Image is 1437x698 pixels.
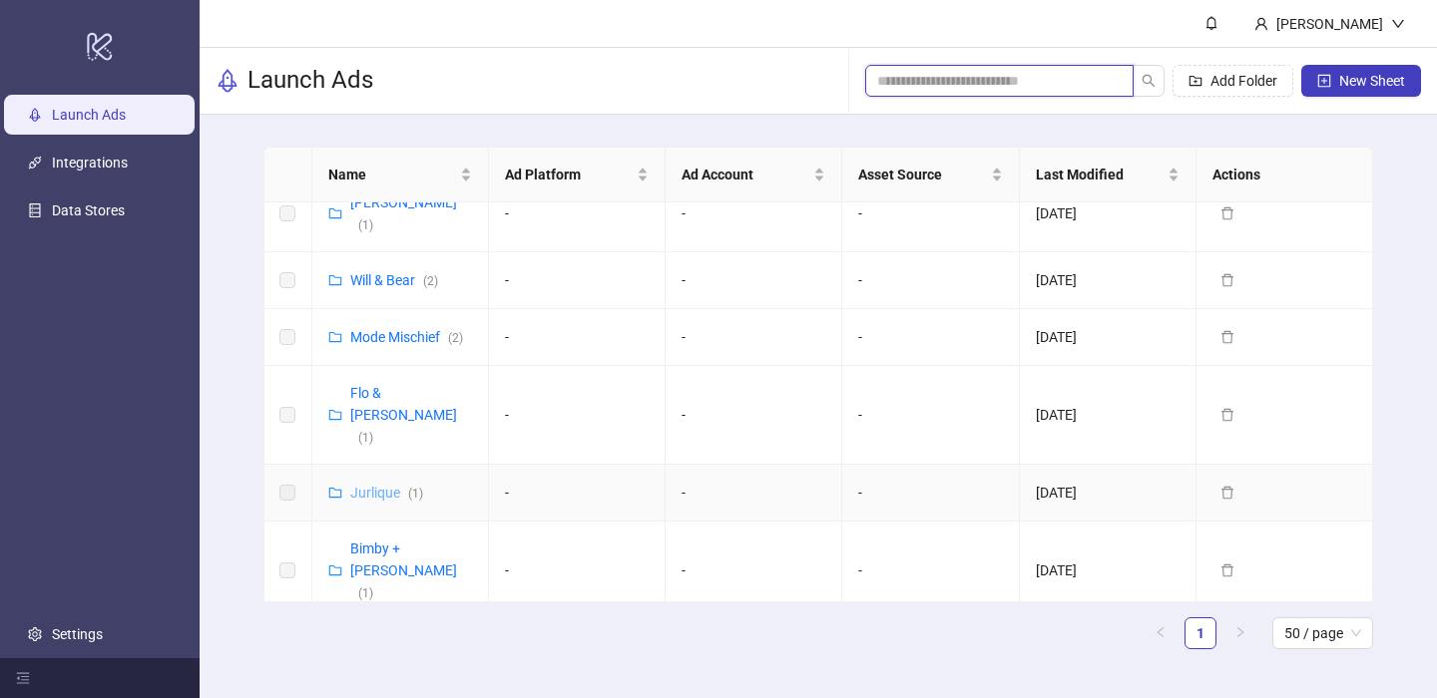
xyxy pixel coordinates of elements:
span: down [1391,17,1405,31]
span: folder [328,486,342,500]
td: - [489,465,666,522]
td: - [842,366,1019,465]
span: delete [1220,206,1234,220]
div: Page Size [1272,617,1373,649]
li: Previous Page [1145,617,1177,649]
td: - [489,366,666,465]
span: ( 1 ) [358,431,373,445]
span: Ad Platform [505,164,633,185]
th: Name [312,148,489,202]
td: - [666,175,842,252]
span: menu-fold [16,671,30,685]
td: - [666,309,842,366]
th: Ad Platform [489,148,666,202]
th: Last Modified [1020,148,1197,202]
td: - [666,252,842,309]
span: folder [328,563,342,577]
td: - [489,252,666,309]
span: ( 1 ) [408,487,423,501]
td: - [666,366,842,465]
td: - [489,309,666,366]
td: - [842,309,1019,366]
td: - [842,522,1019,620]
td: - [666,522,842,620]
td: [DATE] [1020,309,1197,366]
span: Last Modified [1036,164,1164,185]
span: search [1142,74,1156,88]
td: - [842,175,1019,252]
h3: Launch Ads [247,65,373,97]
span: bell [1204,16,1218,30]
span: rocket [216,69,239,93]
td: - [489,175,666,252]
th: Ad Account [666,148,842,202]
button: New Sheet [1301,65,1421,97]
a: Integrations [52,155,128,171]
span: right [1234,626,1246,638]
a: Flo & [PERSON_NAME](1) [350,385,457,445]
a: Settings [52,626,103,642]
span: plus-square [1317,74,1331,88]
span: folder [328,330,342,344]
li: 1 [1185,617,1216,649]
span: Asset Source [858,164,986,185]
td: [DATE] [1020,465,1197,522]
span: 50 / page [1284,618,1361,648]
td: [DATE] [1020,522,1197,620]
div: [PERSON_NAME] [1268,13,1391,35]
span: folder [328,273,342,287]
span: ( 2 ) [448,331,463,345]
span: Ad Account [682,164,809,185]
span: ( 1 ) [358,218,373,232]
a: Launch Ads [52,107,126,123]
a: Data Stores [52,202,125,218]
span: delete [1220,486,1234,500]
span: folder [328,408,342,422]
button: left [1145,617,1177,649]
span: folder-add [1189,74,1202,88]
span: delete [1220,408,1234,422]
li: Next Page [1224,617,1256,649]
a: Bimby + [PERSON_NAME](1) [350,540,457,600]
td: - [489,522,666,620]
button: right [1224,617,1256,649]
span: user [1254,17,1268,31]
a: Will & Bear(2) [350,272,438,288]
span: delete [1220,330,1234,344]
span: left [1155,626,1167,638]
a: Mode Mischief(2) [350,329,463,345]
a: 1 [1186,618,1215,648]
a: Jurlique(1) [350,485,423,501]
span: delete [1220,563,1234,577]
span: ( 1 ) [358,586,373,600]
span: ( 2 ) [423,274,438,288]
span: New Sheet [1339,73,1405,89]
button: Add Folder [1173,65,1293,97]
td: [DATE] [1020,366,1197,465]
span: delete [1220,273,1234,287]
span: Name [328,164,456,185]
td: - [842,252,1019,309]
td: [DATE] [1020,175,1197,252]
span: folder [328,206,342,220]
td: - [842,465,1019,522]
th: Asset Source [842,148,1019,202]
td: [DATE] [1020,252,1197,309]
th: Actions [1197,148,1373,202]
span: Add Folder [1210,73,1277,89]
td: - [666,465,842,522]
